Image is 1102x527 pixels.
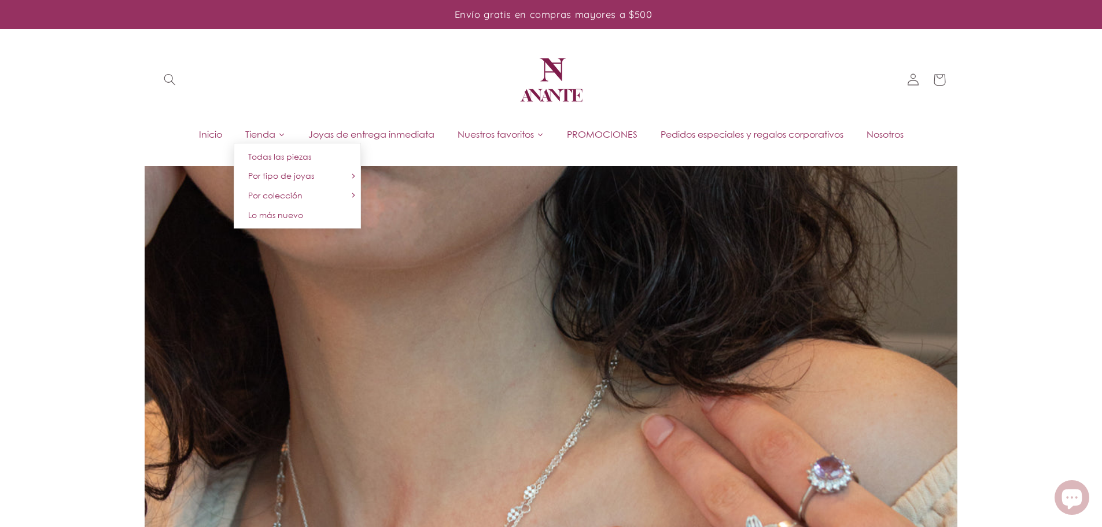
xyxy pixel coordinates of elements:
[308,128,434,141] span: Joyas de entrega inmediata
[446,126,555,143] a: Nuestros favoritos
[867,128,904,141] span: Nosotros
[234,205,361,225] a: Lo más nuevo
[458,128,534,141] span: Nuestros favoritos
[248,152,311,161] span: Todas las piezas
[567,128,637,141] span: PROMOCIONES
[517,45,586,115] img: Anante Joyería | Diseño mexicano
[555,126,649,143] a: PROMOCIONES
[455,8,653,20] span: Envío gratis en compras mayores a $500
[199,128,222,141] span: Inicio
[661,128,843,141] span: Pedidos especiales y regalos corporativos
[1051,480,1093,518] inbox-online-store-chat: Chat de la tienda online Shopify
[187,126,234,143] a: Inicio
[234,126,297,143] a: Tienda
[649,126,855,143] a: Pedidos especiales y regalos corporativos
[234,186,361,205] a: Por colección
[248,190,303,200] span: Por colección
[248,171,314,180] span: Por tipo de joyas
[248,210,303,220] span: Lo más nuevo
[234,166,361,186] a: Por tipo de joyas
[512,40,591,119] a: Anante Joyería | Diseño mexicano
[855,126,915,143] a: Nosotros
[234,147,361,167] a: Todas las piezas
[245,128,275,141] span: Tienda
[156,67,183,93] summary: Búsqueda
[297,126,446,143] a: Joyas de entrega inmediata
